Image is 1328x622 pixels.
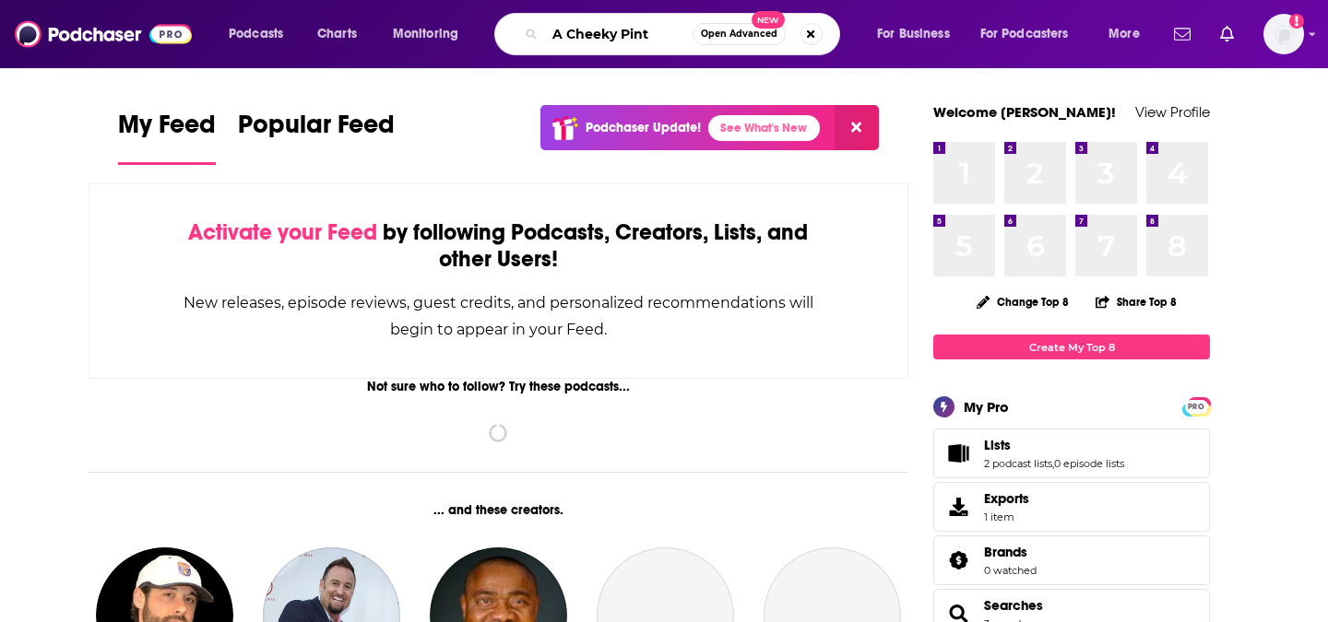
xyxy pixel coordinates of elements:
[317,21,357,47] span: Charts
[984,437,1011,453] span: Lists
[229,21,283,47] span: Podcasts
[512,13,858,55] div: Search podcasts, credits, & more...
[752,11,785,29] span: New
[864,19,973,49] button: open menu
[1185,400,1207,414] span: PRO
[118,109,216,165] a: My Feed
[693,23,786,45] button: Open AdvancedNew
[984,490,1029,507] span: Exports
[1263,14,1304,54] img: User Profile
[1213,18,1241,50] a: Show notifications dropdown
[940,440,977,466] a: Lists
[182,219,815,273] div: by following Podcasts, Creators, Lists, and other Users!
[182,289,815,343] div: New releases, episode reviews, guest credits, and personalized recommendations will begin to appe...
[708,115,820,141] a: See What's New
[984,597,1043,614] a: Searches
[1109,21,1140,47] span: More
[933,535,1210,585] span: Brands
[545,19,693,49] input: Search podcasts, credits, & more...
[968,19,1096,49] button: open menu
[1135,103,1210,121] a: View Profile
[933,334,1210,359] a: Create My Top 8
[984,544,1037,560] a: Brands
[984,511,1029,523] span: 1 item
[933,428,1210,478] span: Lists
[586,120,701,135] p: Podchaser Update!
[966,290,1080,313] button: Change Top 8
[1096,19,1163,49] button: open menu
[1263,14,1304,54] button: Show profile menu
[393,21,458,47] span: Monitoring
[984,437,1124,453] a: Lists
[940,494,977,520] span: Exports
[1185,399,1207,413] a: PRO
[933,482,1210,532] a: Exports
[701,29,777,39] span: Open Advanced
[216,19,307,49] button: open menu
[1054,457,1124,470] a: 0 episode lists
[984,457,1052,470] a: 2 podcast lists
[238,109,395,165] a: Popular Feed
[1289,14,1304,29] svg: Add a profile image
[89,379,908,394] div: Not sure who to follow? Try these podcasts...
[15,17,192,52] img: Podchaser - Follow, Share and Rate Podcasts
[89,502,908,518] div: ... and these creators.
[877,21,950,47] span: For Business
[188,218,377,246] span: Activate your Feed
[1263,14,1304,54] span: Logged in as Marketing09
[933,103,1116,121] a: Welcome [PERSON_NAME]!
[1052,457,1054,470] span: ,
[984,564,1037,577] a: 0 watched
[964,398,1009,416] div: My Pro
[380,19,482,49] button: open menu
[1167,18,1198,50] a: Show notifications dropdown
[984,544,1027,560] span: Brands
[238,109,395,151] span: Popular Feed
[980,21,1069,47] span: For Podcasters
[118,109,216,151] span: My Feed
[305,19,368,49] a: Charts
[940,547,977,573] a: Brands
[1095,284,1178,320] button: Share Top 8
